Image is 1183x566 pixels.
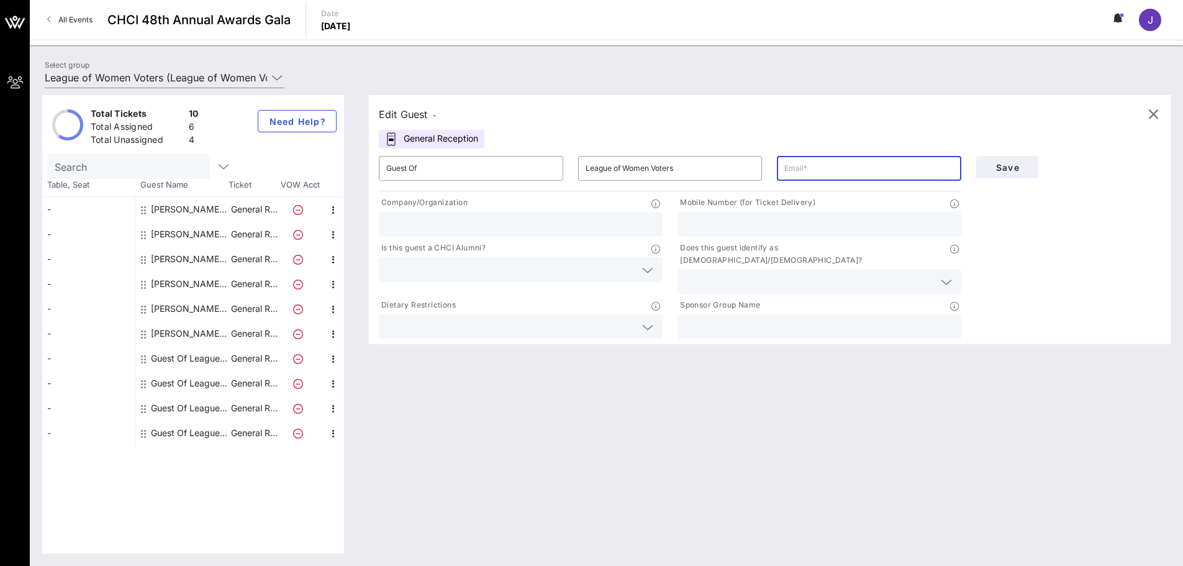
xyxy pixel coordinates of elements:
div: - [42,247,135,272]
button: Save [976,156,1038,178]
p: General R… [229,396,279,421]
span: Need Help? [268,116,326,127]
div: 10 [189,107,199,123]
span: VOW Acct [278,179,322,191]
p: General R… [229,346,279,371]
div: - [42,396,135,421]
div: Dylan Sione League of Women Voters [151,197,229,222]
p: General R… [229,247,279,272]
div: Heather Kosolov League of Women Voters [151,222,229,247]
span: CHCI 48th Annual Awards Gala [107,11,291,29]
a: All Events [40,10,100,30]
div: Total Assigned [91,121,184,136]
div: - [42,346,135,371]
div: Guest Of League of Women Voters [151,396,229,421]
div: J [1139,9,1161,31]
p: General R… [229,197,279,222]
div: - [42,296,135,321]
div: Edit Guest [379,106,437,123]
div: Sarah Courtney League of Women Voters [151,321,229,346]
div: Luana Chaires League of Women Voters [151,272,229,296]
p: General R… [229,421,279,445]
div: Total Tickets [91,107,184,123]
div: - [42,222,135,247]
p: Sponsor Group Name [678,299,760,312]
div: 6 [189,121,199,136]
span: - [433,111,437,120]
div: Guest Of League of Women Voters [151,346,229,371]
span: Guest Name [135,179,229,191]
div: - [42,197,135,222]
div: - [42,272,135,296]
div: Total Unassigned [91,134,184,149]
div: - [42,421,135,445]
input: Last Name* [586,158,755,178]
div: Jessica Jones Capparell League of Women Voters [151,247,229,272]
div: Guest Of League of Women Voters [151,421,229,445]
p: General R… [229,296,279,321]
p: Mobile Number (for Ticket Delivery) [678,196,815,209]
p: [DATE] [321,20,351,32]
div: 4 [189,134,199,149]
input: First Name* [386,158,556,178]
p: General R… [229,222,279,247]
button: Need Help? [258,110,337,132]
p: Does this guest identify as [DEMOGRAPHIC_DATA]/[DEMOGRAPHIC_DATA]? [678,242,950,267]
input: Email* [784,158,954,178]
div: General Reception [379,130,484,148]
span: Save [986,162,1028,173]
p: Company/Organization [379,196,468,209]
div: - [42,321,135,346]
p: General R… [229,272,279,296]
span: All Events [58,15,93,24]
span: Ticket [229,179,278,191]
div: - [42,371,135,396]
p: Dietary Restrictions [379,299,456,312]
span: Table, Seat [42,179,135,191]
p: Is this guest a CHCI Alumni? [379,242,486,255]
label: Select group [45,60,89,70]
span: J [1148,14,1153,26]
p: General R… [229,321,279,346]
p: Date [321,7,351,20]
div: Guest Of League of Women Voters [151,371,229,396]
p: General R… [229,371,279,396]
div: Marcia Johnson League of Women Voters [151,296,229,321]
